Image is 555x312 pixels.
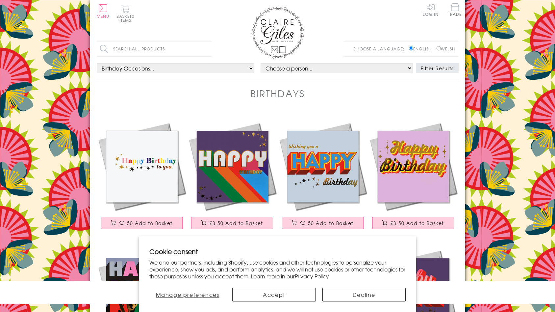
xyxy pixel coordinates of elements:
[119,13,135,23] span: 0 items
[282,217,364,229] button: £3.50 Add to Basket
[409,46,413,50] input: English
[97,121,187,212] img: Birthday Card, Happy Birthday to You, Rainbow colours, with gold foil
[97,42,212,56] input: Search all products
[156,291,219,298] span: Manage preferences
[232,288,316,301] button: Accept
[97,4,110,18] button: Menu
[278,121,368,212] img: Birthday Card, Wishing you a Happy Birthday, Block letters, with gold foil
[423,3,439,16] a: Log In
[278,121,368,236] a: Birthday Card, Wishing you a Happy Birthday, Block letters, with gold foil £3.50 Add to Basket
[448,3,462,16] span: Trade
[448,3,462,17] a: Trade
[409,46,435,52] label: English
[391,220,444,226] span: £3.50 Add to Basket
[368,121,459,236] a: Birthday Card, Happy Birthday, Pink background and stars, with gold foil £3.50 Add to Basket
[322,288,406,301] button: Decline
[187,121,278,212] img: Birthday Card, Happy Birthday, Rainbow colours, with gold foil
[205,42,212,56] input: Search
[300,220,354,226] span: £3.50 Add to Basket
[187,121,278,236] a: Birthday Card, Happy Birthday, Rainbow colours, with gold foil £3.50 Add to Basket
[149,259,406,279] p: We and our partners, including Shopify, use cookies and other technologies to personalize your ex...
[437,46,455,52] label: Welsh
[97,121,187,236] a: Birthday Card, Happy Birthday to You, Rainbow colours, with gold foil £3.50 Add to Basket
[353,46,408,52] p: Choose a language:
[116,5,135,22] button: Basket0 items
[251,7,304,59] img: Claire Giles Greetings Cards
[101,217,183,229] button: £3.50 Add to Basket
[372,217,454,229] button: £3.50 Add to Basket
[149,247,406,256] h2: Cookie consent
[149,288,226,301] button: Manage preferences
[368,121,459,212] img: Birthday Card, Happy Birthday, Pink background and stars, with gold foil
[295,272,329,280] a: Privacy Policy
[97,13,110,19] span: Menu
[416,63,459,73] button: Filter Results
[437,46,441,50] input: Welsh
[250,87,305,100] h1: Birthdays
[210,220,263,226] span: £3.50 Add to Basket
[191,217,273,229] button: £3.50 Add to Basket
[119,220,173,226] span: £3.50 Add to Basket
